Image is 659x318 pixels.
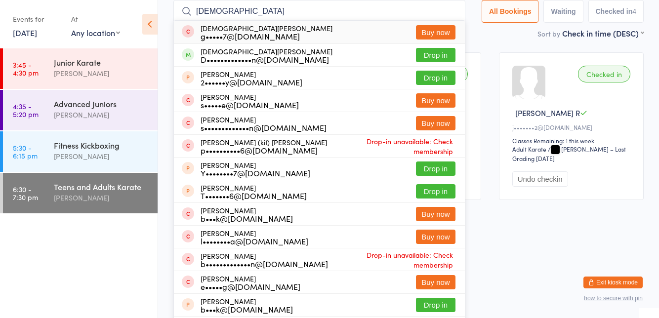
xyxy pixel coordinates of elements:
[13,144,38,159] time: 5:30 - 6:15 pm
[416,275,455,289] button: Buy now
[201,78,302,86] div: 2••••••y@[DOMAIN_NAME]
[416,25,455,40] button: Buy now
[54,109,149,120] div: [PERSON_NAME]
[416,161,455,176] button: Drop in
[71,11,120,27] div: At
[54,98,149,109] div: Advanced Juniors
[13,102,39,118] time: 4:35 - 5:20 pm
[71,27,120,38] div: Any location
[201,297,293,313] div: [PERSON_NAME]
[512,171,568,187] button: Undo checkin
[201,192,307,199] div: T•••••••6@[DOMAIN_NAME]
[201,260,328,268] div: b•••••••••••••n@[DOMAIN_NAME]
[583,277,643,288] button: Exit kiosk mode
[584,295,643,302] button: how to secure with pin
[416,48,455,62] button: Drop in
[515,108,580,118] span: [PERSON_NAME] R
[54,151,149,162] div: [PERSON_NAME]
[201,305,293,313] div: b•••k@[DOMAIN_NAME]
[201,32,332,40] div: g•••••7@[DOMAIN_NAME]
[13,61,39,77] time: 3:45 - 4:30 pm
[201,70,302,86] div: [PERSON_NAME]
[416,116,455,130] button: Buy now
[3,173,158,213] a: 6:30 -7:30 pmTeens and Adults Karate[PERSON_NAME]
[54,192,149,203] div: [PERSON_NAME]
[201,184,307,199] div: [PERSON_NAME]
[416,230,455,244] button: Buy now
[201,229,308,245] div: [PERSON_NAME]
[201,214,293,222] div: b•••k@[DOMAIN_NAME]
[632,7,636,15] div: 4
[54,57,149,68] div: Junior Karate
[416,93,455,108] button: Buy now
[201,116,327,131] div: [PERSON_NAME]
[13,11,61,27] div: Events for
[328,247,455,272] span: Drop-in unavailable: Check membership
[512,145,546,153] div: Adult Karate
[201,24,332,40] div: [DEMOGRAPHIC_DATA][PERSON_NAME]
[416,184,455,199] button: Drop in
[201,146,327,154] div: p••••••••••6@[DOMAIN_NAME]
[327,134,455,159] span: Drop-in unavailable: Check membership
[201,282,300,290] div: e•••••g@[DOMAIN_NAME]
[54,140,149,151] div: Fitness Kickboxing
[512,136,633,145] div: Classes Remaining: 1 this week
[201,206,293,222] div: [PERSON_NAME]
[13,185,38,201] time: 6:30 - 7:30 pm
[13,27,37,38] a: [DATE]
[512,145,626,162] span: / [PERSON_NAME] – Last Grading [DATE]
[3,131,158,172] a: 5:30 -6:15 pmFitness Kickboxing[PERSON_NAME]
[201,55,332,63] div: D•••••••••••••n@[DOMAIN_NAME]
[201,275,300,290] div: [PERSON_NAME]
[201,161,310,177] div: [PERSON_NAME]
[201,138,327,154] div: [PERSON_NAME] (kit) [PERSON_NAME]
[201,47,332,63] div: [DEMOGRAPHIC_DATA][PERSON_NAME]
[201,93,299,109] div: [PERSON_NAME]
[54,181,149,192] div: Teens and Adults Karate
[201,169,310,177] div: Y••••••••7@[DOMAIN_NAME]
[578,66,630,82] div: Checked in
[3,48,158,89] a: 3:45 -4:30 pmJunior Karate[PERSON_NAME]
[201,252,328,268] div: [PERSON_NAME]
[3,90,158,130] a: 4:35 -5:20 pmAdvanced Juniors[PERSON_NAME]
[201,237,308,245] div: l••••••••a@[DOMAIN_NAME]
[416,207,455,221] button: Buy now
[537,29,560,39] label: Sort by
[416,298,455,312] button: Drop in
[562,28,644,39] div: Check in time (DESC)
[416,71,455,85] button: Drop in
[201,123,327,131] div: s•••••••••••••n@[DOMAIN_NAME]
[512,123,633,131] div: j•••••••2@[DOMAIN_NAME]
[201,101,299,109] div: s•••••e@[DOMAIN_NAME]
[54,68,149,79] div: [PERSON_NAME]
